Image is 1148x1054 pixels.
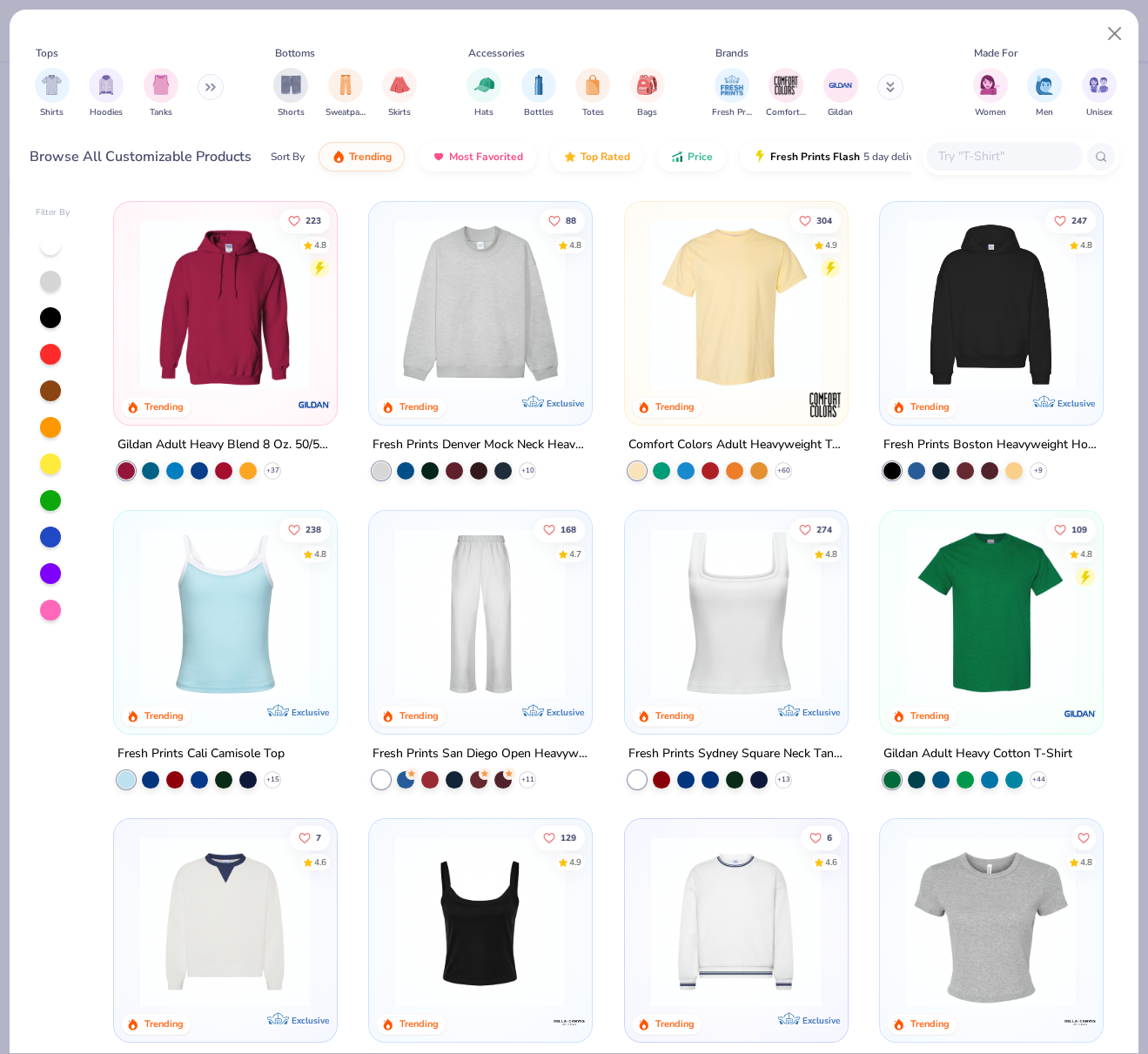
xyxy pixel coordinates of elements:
[637,106,657,119] span: Bags
[326,68,366,119] button: filter button
[390,75,410,95] img: Skirts Image
[1063,1004,1098,1038] img: Bella + Canvas logo
[937,146,1071,166] input: Try "T-Shirt"
[825,238,837,252] div: 4.9
[829,219,1017,390] img: e55d29c3-c55d-459c-bfd9-9b1c499ab3c6
[35,68,70,119] button: filter button
[117,742,285,764] div: Fresh Prints Cali Camisole Top
[1027,68,1062,119] button: filter button
[829,836,1017,1007] img: b6dde052-8961-424d-8094-bd09ce92eca4
[776,774,789,784] span: + 13
[386,219,574,390] img: f5d85501-0dbb-4ee4-b115-c08fa3845d83
[630,68,665,119] div: filter for Bags
[131,836,319,1007] img: 3abb6cdb-110e-4e18-92a0-dbcd4e53f056
[712,68,752,119] div: filter for Fresh Prints
[529,75,548,95] img: Bottles Image
[386,836,574,1007] img: 8af284bf-0d00-45ea-9003-ce4b9a3194ad
[35,68,70,119] div: filter for Shirts
[89,68,124,119] button: filter button
[1089,75,1109,95] img: Unisex Image
[449,150,523,164] span: Most Favorited
[883,742,1072,764] div: Gildan Adult Heavy Cotton T-Shirt
[790,208,841,232] button: Like
[1082,68,1117,119] button: filter button
[1057,397,1095,408] span: Exclusive
[1027,68,1062,119] div: filter for Men
[582,106,604,119] span: Totes
[547,397,584,408] span: Exclusive
[547,706,584,717] span: Exclusive
[326,68,366,119] div: filter for Sweatpants
[388,106,411,119] span: Skirts
[897,219,1084,390] img: 91acfc32-fd48-4d6b-bdad-a4c1a30ac3fc
[766,68,806,119] div: filter for Comfort Colors
[637,75,656,95] img: Bags Image
[30,146,252,167] div: Browse All Customizable Products
[265,465,279,475] span: + 37
[807,386,842,421] img: Comfort Colors logo
[305,216,321,225] span: 223
[419,142,536,171] button: Most Favorited
[316,833,321,842] span: 7
[773,72,799,98] img: Comfort Colors Image
[319,836,506,1007] img: 230d1666-f904-4a08-b6b8-0d22bf50156f
[534,825,585,849] button: Like
[581,150,630,164] span: Top Rated
[816,525,832,534] span: 274
[474,106,493,119] span: Hats
[766,68,806,119] button: filter button
[144,68,178,119] button: filter button
[314,856,326,869] div: 4.6
[801,825,841,849] button: Like
[642,527,829,698] img: 94a2aa95-cd2b-4983-969b-ecd512716e9a
[561,833,576,842] span: 129
[521,774,534,784] span: + 11
[319,527,506,698] img: 61d0f7fa-d448-414b-acbf-5d07f88334cb
[823,68,858,119] button: filter button
[642,836,829,1007] img: 4d4398e1-a86f-4e3e-85fd-b9623566810e
[569,238,581,252] div: 4.8
[42,75,62,95] img: Shirts Image
[131,527,319,698] img: a25d9891-da96-49f3-a35e-76288174bf3a
[583,75,602,95] img: Totes Image
[305,525,321,534] span: 238
[314,547,326,561] div: 4.8
[1080,547,1092,561] div: 4.8
[1036,106,1053,119] span: Men
[144,68,178,119] div: filter for Tanks
[863,147,928,167] span: 5 day delivery
[1071,216,1087,225] span: 247
[382,68,417,119] div: filter for Skirts
[521,68,556,119] div: filter for Bottles
[829,527,1017,698] img: 63ed7c8a-03b3-4701-9f69-be4b1adc9c5f
[291,1014,328,1025] span: Exclusive
[319,142,405,171] button: Trending
[974,45,1017,61] div: Made For
[1035,75,1054,95] img: Men Image
[816,216,832,225] span: 304
[296,386,331,421] img: Gildan logo
[975,106,1006,119] span: Women
[474,75,494,95] img: Hats Image
[630,68,665,119] button: filter button
[314,238,326,252] div: 4.8
[566,216,576,225] span: 88
[688,150,713,164] span: Price
[1071,525,1087,534] span: 109
[776,465,789,475] span: + 60
[291,706,328,717] span: Exclusive
[552,1004,587,1038] img: Bella + Canvas logo
[468,45,525,61] div: Accessories
[36,45,58,61] div: Tops
[642,219,829,390] img: 029b8af0-80e6-406f-9fdc-fdf898547912
[827,833,832,842] span: 6
[278,106,305,119] span: Shorts
[823,68,858,119] div: filter for Gildan
[432,150,446,164] img: most_fav.gif
[828,72,854,98] img: Gildan Image
[980,75,1000,95] img: Women Image
[273,68,308,119] button: filter button
[561,525,576,534] span: 168
[467,68,501,119] div: filter for Hats
[386,527,574,698] img: df5250ff-6f61-4206-a12c-24931b20f13c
